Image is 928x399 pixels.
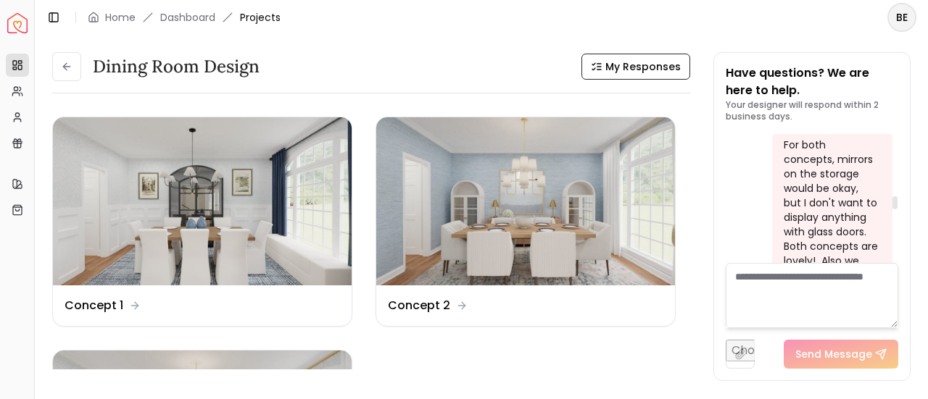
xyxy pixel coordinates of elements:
img: Spacejoy Logo [7,13,28,33]
a: Concept 2Concept 2 [376,117,676,327]
dd: Concept 2 [388,297,450,314]
img: Concept 2 [376,117,675,285]
p: Have questions? We are here to help. [726,64,898,99]
a: Concept 1Concept 1 [52,117,352,327]
button: My Responses [581,54,690,80]
h3: Dining Room Design [93,55,260,78]
dd: Concept 1 [65,297,123,314]
a: Dashboard [160,10,215,25]
a: Spacejoy [7,13,28,33]
p: Your designer will respond within 2 business days. [726,99,898,122]
a: Home [105,10,136,25]
span: Projects [240,10,281,25]
span: My Responses [605,59,681,74]
nav: breadcrumb [88,10,281,25]
button: BE [887,3,916,32]
span: BE [889,4,915,30]
img: Concept 1 [53,117,352,285]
